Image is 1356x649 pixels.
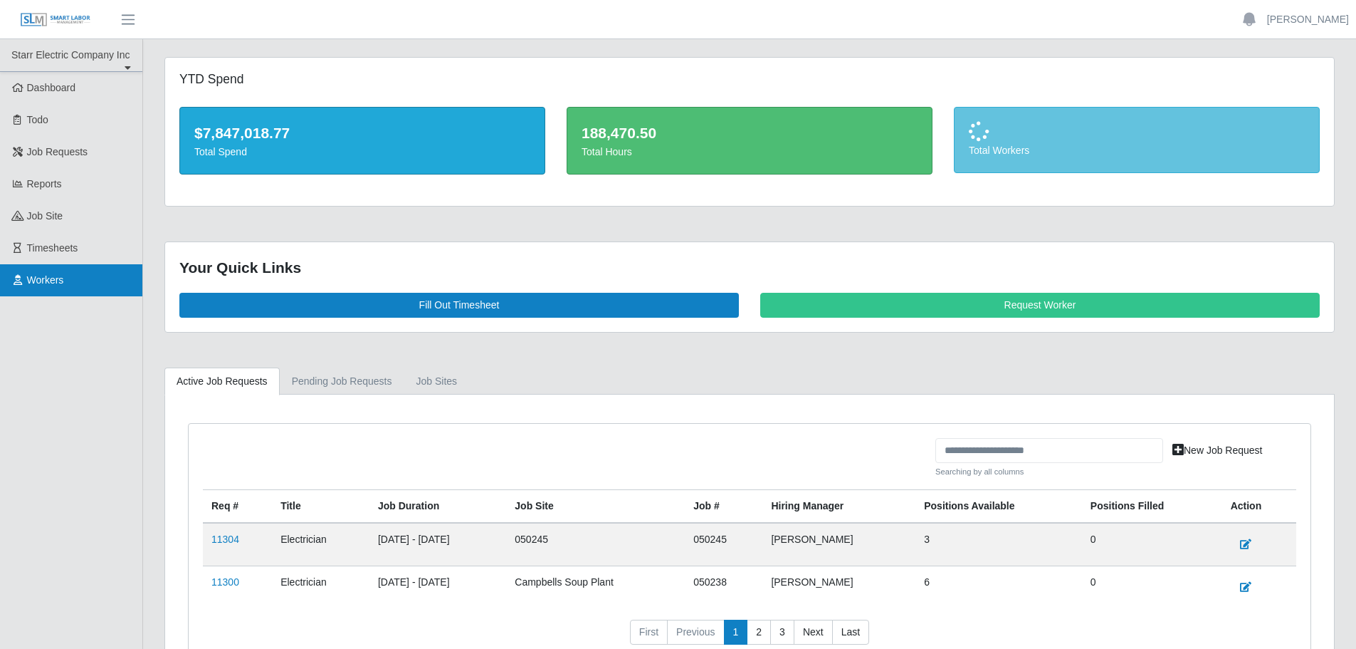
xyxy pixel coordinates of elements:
span: Job Requests [27,146,88,157]
a: Next [794,620,833,645]
td: [DATE] - [DATE] [369,523,506,566]
th: Job Duration [369,489,506,523]
td: 050245 [506,523,685,566]
a: 11300 [211,576,239,588]
th: Hiring Manager [762,489,915,523]
th: Positions Filled [1082,489,1222,523]
a: job sites [404,368,470,395]
span: job site [27,210,63,222]
td: Campbells Soup Plant [506,566,685,608]
td: [DATE] - [DATE] [369,566,506,608]
a: New Job Request [1163,438,1272,463]
td: [PERSON_NAME] [762,523,915,566]
a: Active Job Requests [164,368,280,395]
a: Pending Job Requests [280,368,404,395]
div: Total Workers [969,143,1305,158]
a: Last [832,620,869,645]
span: Reports [27,178,62,189]
th: Action [1222,489,1296,523]
td: 050245 [685,523,762,566]
h5: YTD Spend [179,72,545,87]
div: Total Hours [582,145,918,160]
a: 1 [724,620,748,645]
th: Title [272,489,369,523]
td: [PERSON_NAME] [762,566,915,608]
td: 0 [1082,523,1222,566]
td: 6 [915,566,1082,608]
a: 2 [747,620,771,645]
a: 11304 [211,534,239,545]
th: Positions Available [915,489,1082,523]
span: Dashboard [27,82,76,93]
th: job site [506,489,685,523]
a: [PERSON_NAME] [1267,12,1349,27]
th: Job # [685,489,762,523]
div: 188,470.50 [582,122,918,145]
span: Todo [27,114,48,125]
div: Total Spend [194,145,530,160]
a: Request Worker [760,293,1320,318]
th: Req # [203,489,272,523]
td: 050238 [685,566,762,608]
td: 3 [915,523,1082,566]
div: Your Quick Links [179,256,1320,279]
span: Timesheets [27,242,78,254]
small: Searching by all columns [935,466,1163,478]
td: Electrician [272,566,369,608]
td: Electrician [272,523,369,566]
a: 3 [770,620,794,645]
td: 0 [1082,566,1222,608]
span: Workers [27,274,64,286]
img: SLM Logo [20,12,91,28]
div: $7,847,018.77 [194,122,530,145]
a: Fill Out Timesheet [179,293,739,318]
